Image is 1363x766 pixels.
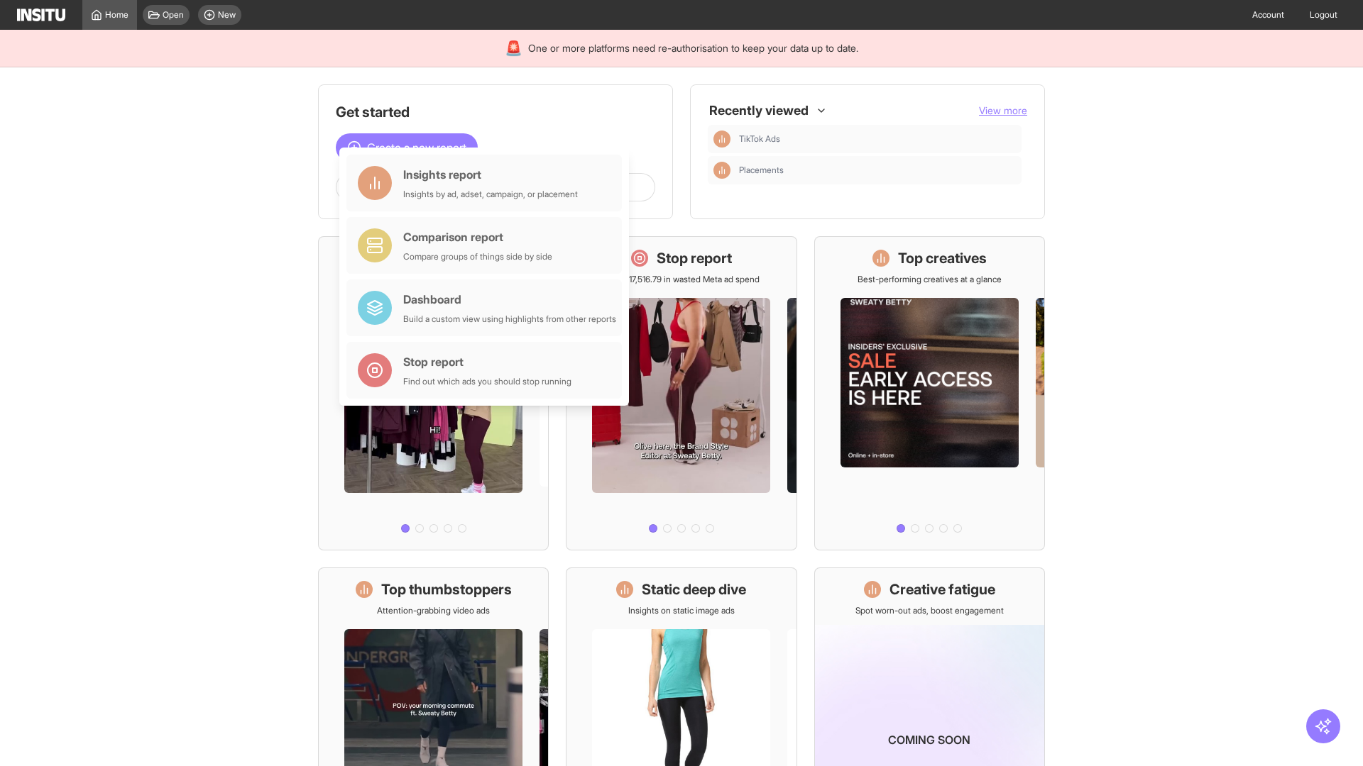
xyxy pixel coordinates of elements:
span: Placements [739,165,1016,176]
span: TikTok Ads [739,133,1016,145]
span: One or more platforms need re-authorisation to keep your data up to date. [528,41,858,55]
a: Top creativesBest-performing creatives at a glance [814,236,1045,550]
h1: Get started [336,102,655,122]
div: Find out which ads you should stop running [403,376,571,387]
div: 🚨 [505,38,522,58]
div: Comparison report [403,228,552,245]
span: View more [979,104,1027,116]
div: Insights [713,131,730,148]
div: Insights [713,162,730,179]
h1: Stop report [657,248,732,268]
a: What's live nowSee all active ads instantly [318,236,549,550]
img: Logo [17,9,65,21]
span: Create a new report [367,139,466,156]
p: Save £17,516.79 in wasted Meta ad spend [603,274,760,285]
div: Compare groups of things side by side [403,251,552,262]
div: Insights by ad, adset, campaign, or placement [403,189,578,200]
p: Best-performing creatives at a glance [858,274,1002,285]
span: TikTok Ads [739,133,780,145]
h1: Static deep dive [642,579,746,599]
button: Create a new report [336,133,478,162]
span: Home [105,9,128,21]
span: New [218,9,236,21]
div: Dashboard [403,291,616,308]
button: View more [979,104,1027,118]
div: Build a custom view using highlights from other reports [403,313,616,325]
h1: Top thumbstoppers [381,579,512,599]
div: Insights report [403,166,578,183]
a: Stop reportSave £17,516.79 in wasted Meta ad spend [566,236,797,550]
p: Attention-grabbing video ads [377,605,490,616]
h1: Top creatives [898,248,987,268]
span: Placements [739,165,784,176]
p: Insights on static image ads [628,605,735,616]
span: Open [163,9,184,21]
div: Stop report [403,353,571,370]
